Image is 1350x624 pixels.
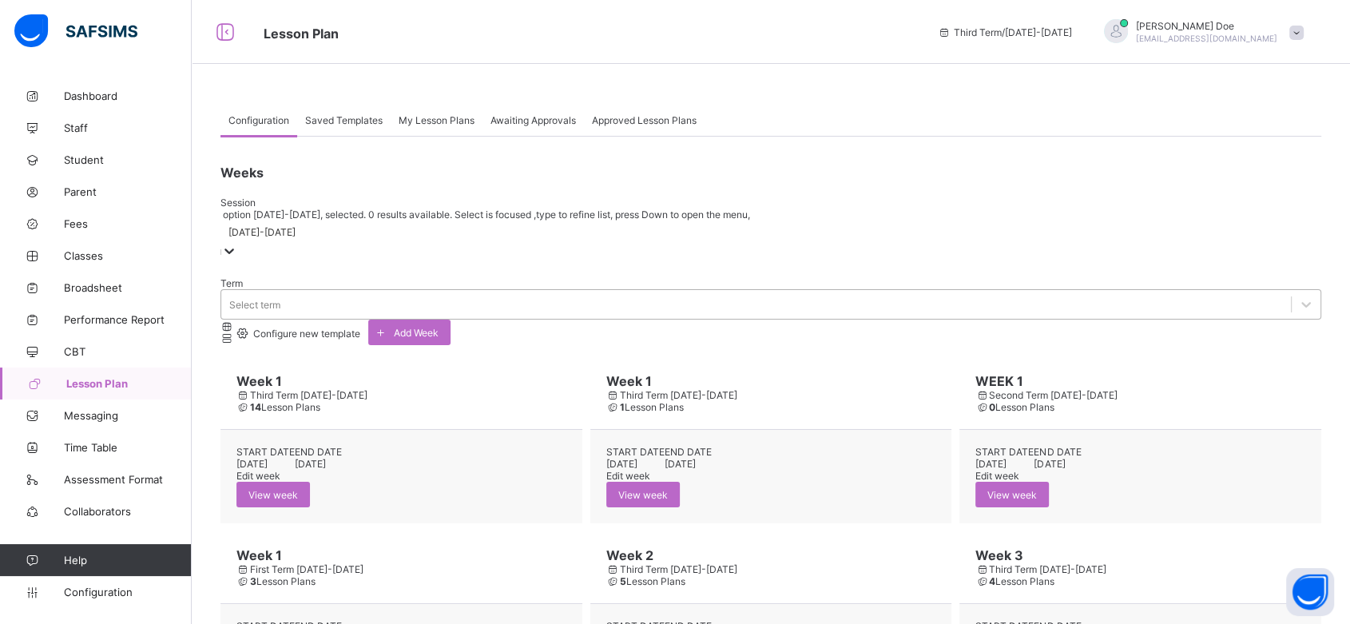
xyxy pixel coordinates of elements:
[606,563,936,575] span: Third Term [DATE]-[DATE]
[64,217,192,230] span: Fees
[64,153,192,166] span: Student
[394,327,439,339] span: Add Week
[938,26,1072,38] span: session/term information
[236,547,566,563] span: Week 1
[229,299,280,311] div: Select term
[606,458,665,470] span: [DATE]
[64,185,192,198] span: Parent
[64,441,192,454] span: Time Table
[64,345,192,358] span: CBT
[606,389,936,401] span: Third Term [DATE]-[DATE]
[305,114,383,126] span: Saved Templates
[975,458,1034,470] span: [DATE]
[975,401,1305,413] span: Lesson Plans
[64,313,192,326] span: Performance Report
[236,373,566,389] span: Week 1
[251,328,360,340] span: Configure new template
[975,547,1305,563] span: Week 3
[236,446,295,458] span: START DATE
[250,575,256,587] b: 3
[64,473,192,486] span: Assessment Format
[606,373,936,389] span: Week 1
[236,389,566,401] span: Third Term [DATE]-[DATE]
[295,446,342,458] span: END DATE
[975,373,1305,389] span: WEEK 1
[975,389,1305,401] span: Second Term [DATE]-[DATE]
[228,114,289,126] span: Configuration
[248,489,298,501] span: View week
[14,14,137,48] img: safsims
[606,470,650,482] span: Edit week
[295,458,342,470] span: [DATE]
[987,489,1037,501] span: View week
[250,401,261,413] b: 14
[366,209,750,221] span: 0 results available. Select is focused ,type to refine list, press Down to open the menu,
[975,470,1019,482] span: Edit week
[399,114,474,126] span: My Lesson Plans
[228,226,296,238] div: [DATE]-[DATE]
[989,575,995,587] b: 4
[64,505,192,518] span: Collaborators
[64,281,192,294] span: Broadsheet
[618,489,668,501] span: View week
[619,401,624,413] b: 1
[606,446,665,458] span: START DATE
[975,563,1305,575] span: Third Term [DATE]-[DATE]
[606,575,936,587] span: Lesson Plans
[1136,20,1277,32] span: [PERSON_NAME] Doe
[1034,446,1081,458] span: END DATE
[665,458,712,470] span: [DATE]
[989,401,995,413] b: 0
[64,554,191,566] span: Help
[1088,19,1312,46] div: JohnDoe
[490,114,576,126] span: Awaiting Approvals
[64,121,192,134] span: Staff
[236,563,566,575] span: First Term [DATE]-[DATE]
[236,401,566,413] span: Lesson Plans
[64,409,192,422] span: Messaging
[220,209,366,221] span: option [DATE]-[DATE], selected.
[975,575,1305,587] span: Lesson Plans
[236,470,280,482] span: Edit week
[236,458,295,470] span: [DATE]
[236,575,566,587] span: Lesson Plans
[619,575,625,587] b: 5
[665,446,712,458] span: END DATE
[606,547,936,563] span: Week 2
[220,165,264,181] span: Weeks
[264,26,339,42] span: Lesson Plan
[1034,458,1081,470] span: [DATE]
[975,446,1034,458] span: START DATE
[64,249,192,262] span: Classes
[220,197,256,209] span: Session
[220,277,243,289] span: Term
[1286,568,1334,616] button: Open asap
[66,377,192,390] span: Lesson Plan
[606,401,936,413] span: Lesson Plans
[592,114,697,126] span: Approved Lesson Plans
[64,586,191,598] span: Configuration
[64,89,192,102] span: Dashboard
[1136,34,1277,43] span: [EMAIL_ADDRESS][DOMAIN_NAME]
